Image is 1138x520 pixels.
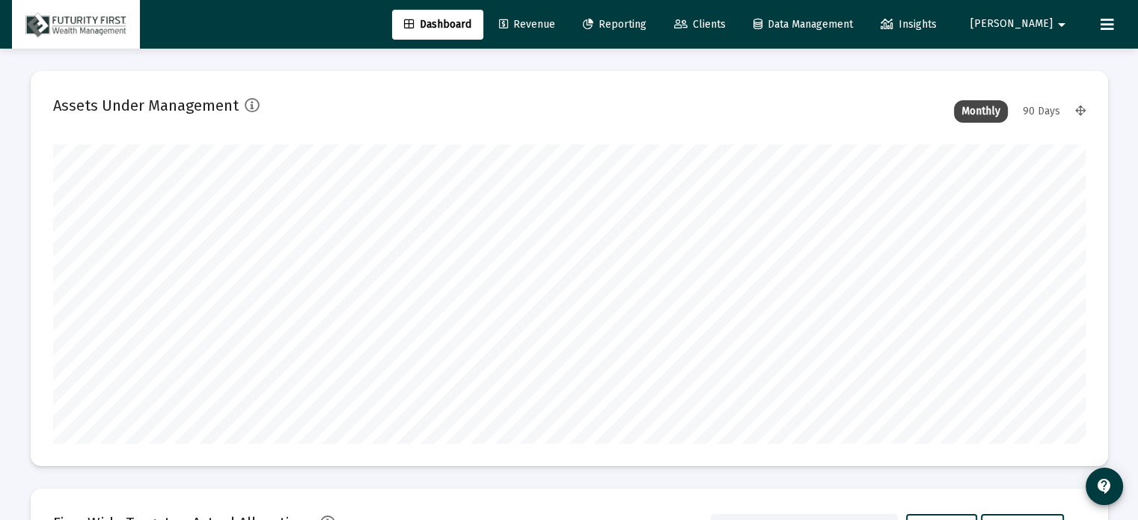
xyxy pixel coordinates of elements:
a: Revenue [487,10,567,40]
span: Clients [674,18,726,31]
span: Revenue [499,18,555,31]
span: Insights [881,18,937,31]
a: Dashboard [392,10,483,40]
a: Clients [662,10,738,40]
span: [PERSON_NAME] [970,18,1053,31]
mat-icon: contact_support [1095,477,1113,495]
a: Data Management [741,10,865,40]
a: Reporting [571,10,658,40]
span: Reporting [583,18,646,31]
h2: Assets Under Management [53,94,239,117]
mat-icon: arrow_drop_down [1053,10,1071,40]
button: [PERSON_NAME] [952,9,1089,39]
span: Dashboard [404,18,471,31]
div: Monthly [954,100,1008,123]
a: Insights [869,10,949,40]
span: Data Management [753,18,853,31]
div: 90 Days [1015,100,1068,123]
img: Dashboard [23,10,129,40]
